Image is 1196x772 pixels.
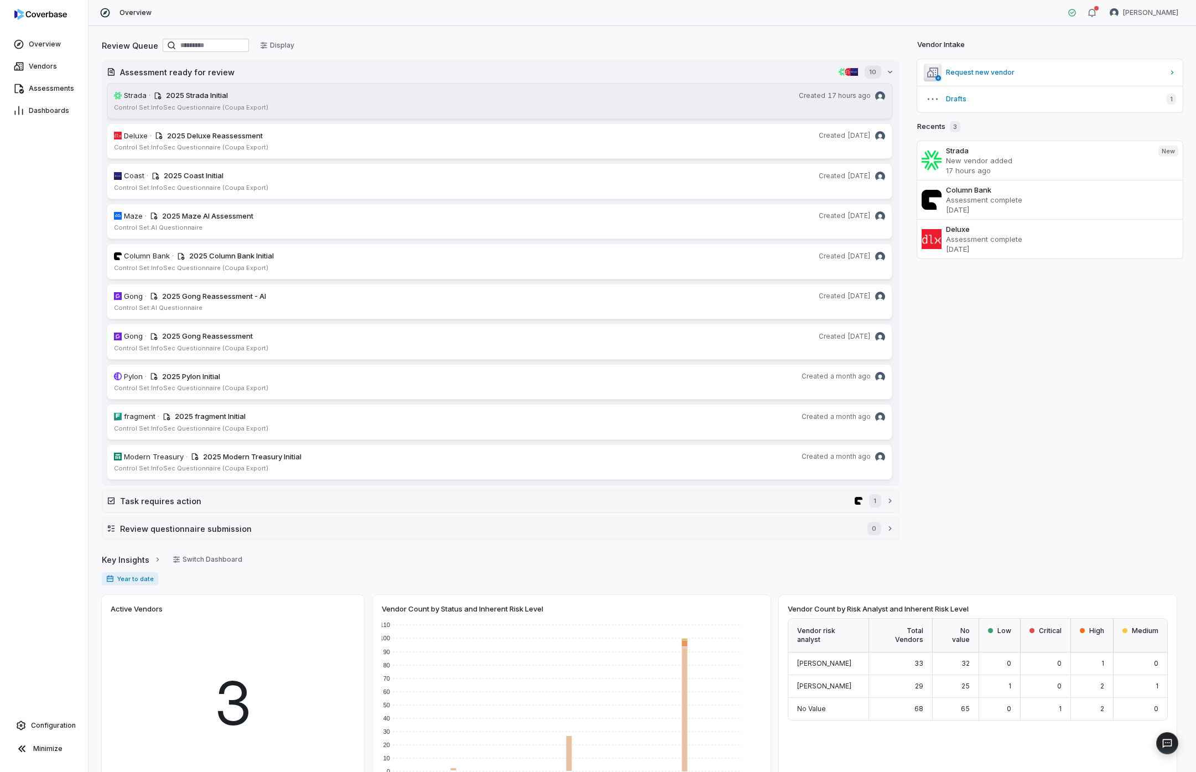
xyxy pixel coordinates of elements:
[114,103,268,111] span: Control Set: InfoSec Questionnaire (Coupa Export)
[917,39,965,50] h2: Vendor Intake
[175,412,246,421] span: 2025 fragment Initial
[830,412,871,421] span: a month ago
[102,548,162,571] a: Key Insights
[1008,682,1011,690] span: 1
[2,34,86,54] a: Overview
[33,744,63,753] span: Minimize
[946,165,1150,175] p: 17 hours ago
[1110,8,1119,17] img: Daniel Aranibar avatar
[150,131,152,142] span: ·
[946,234,1179,244] p: Assessment complete
[164,171,223,180] span: 2025 Coast Initial
[847,131,871,140] span: [DATE]
[166,91,228,100] span: 2025 Strada Initial
[114,184,268,191] span: Control Set: InfoSec Questionnaire (Coupa Export)
[124,452,184,463] span: Modern Treasury
[4,716,84,735] a: Configuration
[189,251,274,260] span: 2025 Column Bank Initial
[788,619,869,653] div: Vendor risk analyst
[162,372,220,381] span: 2025 Pylon Initial
[158,411,159,422] span: ·
[875,131,885,141] img: Daniel Aranibar avatar
[167,131,263,140] span: 2025 Deluxe Reassessment
[1167,94,1176,105] span: 1
[203,452,301,461] span: 2025 Modern Treasury Initial
[383,742,390,748] text: 20
[997,626,1011,635] span: Low
[107,163,892,199] a: coast.ioCoast· 2025 Coast InitialCreated[DATE]Daniel Aranibar avatarControl Set:InfoSec Questionn...
[114,344,268,352] span: Control Set: InfoSec Questionnaire (Coupa Export)
[875,252,885,262] img: Daniel Aranibar avatar
[917,180,1183,219] a: Column BankAssessment complete[DATE]
[186,452,188,463] span: ·
[875,292,885,302] img: Daniel Aranibar avatar
[162,211,253,220] span: 2025 Maze AI Assessment
[1007,704,1011,713] span: 0
[253,37,301,54] button: Display
[120,523,856,535] h2: Review questionnaire submission
[383,702,390,708] text: 50
[120,66,834,78] h2: Assessment ready for review
[2,56,86,76] a: Vendors
[802,412,828,421] span: Created
[14,9,67,20] img: logo-D7KZi-bG.svg
[383,688,390,695] text: 60
[29,40,61,49] span: Overview
[875,211,885,221] img: Daniel Aranibar avatar
[124,211,143,222] span: Maze
[917,141,1183,180] a: StradaNew vendor added17 hours agoNew
[875,172,885,182] img: Daniel Aranibar avatar
[847,172,871,180] span: [DATE]
[819,292,845,300] span: Created
[383,755,390,761] text: 10
[819,172,845,180] span: Created
[124,411,155,422] span: fragment
[124,371,143,382] span: Pylon
[29,106,69,115] span: Dashboards
[147,170,148,182] span: ·
[114,304,202,312] span: Control Set: AI Questionnaire
[102,517,899,540] button: Review questionnaire submission0
[383,662,390,669] text: 80
[847,252,871,261] span: [DATE]
[1158,146,1178,157] span: New
[1057,682,1062,690] span: 0
[29,84,74,93] span: Assessments
[380,635,390,641] text: 100
[145,211,147,222] span: ·
[867,522,881,535] span: 0
[914,704,923,713] span: 68
[124,331,143,342] span: Gong
[946,146,1150,156] h3: Strada
[1156,682,1158,690] span: 1
[875,412,885,422] img: Daniel Aranibar avatar
[102,40,158,51] h2: Review Queue
[933,619,979,653] div: No value
[102,554,149,566] span: Key Insights
[1132,626,1158,635] span: Medium
[119,8,152,17] span: Overview
[102,490,899,512] button: Task requires actioncolumn.com1
[106,575,114,583] svg: Date range for report
[383,715,390,722] text: 40
[875,372,885,382] img: Daniel Aranibar avatar
[383,675,390,682] text: 70
[107,123,892,159] a: deluxe.comDeluxe· 2025 Deluxe ReassessmentCreated[DATE]Daniel Aranibar avatarControl Set:InfoSec ...
[4,738,84,760] button: Minimize
[799,91,825,100] span: Created
[1123,8,1178,17] span: [PERSON_NAME]
[946,68,1164,77] span: Request new vendor
[2,101,86,121] a: Dashboards
[875,332,885,342] img: Daniel Aranibar avatar
[29,62,57,71] span: Vendors
[819,252,845,261] span: Created
[107,404,892,440] a: fragmentlabs.comfragment· 2025 fragment InitialCreateda month agoDaniel Aranibar avatarControl Se...
[114,264,268,272] span: Control Set: InfoSec Questionnaire (Coupa Export)
[819,131,845,140] span: Created
[917,86,1183,112] button: Drafts1
[1100,682,1104,690] span: 2
[1154,659,1158,667] span: 0
[819,332,845,341] span: Created
[1007,659,1011,667] span: 0
[797,682,851,690] span: [PERSON_NAME]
